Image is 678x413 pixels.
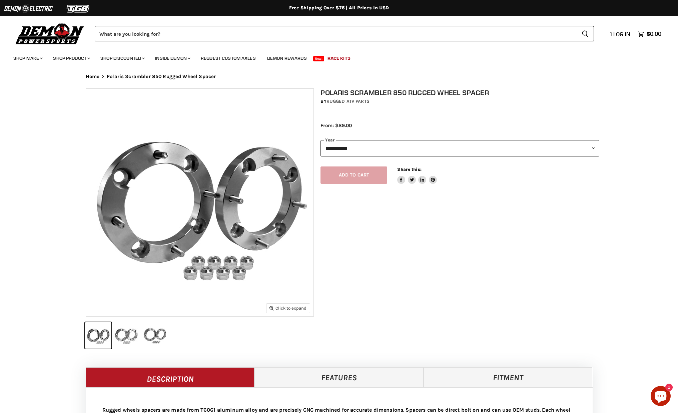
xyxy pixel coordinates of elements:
[86,74,100,79] a: Home
[13,22,86,45] img: Demon Powersports
[320,98,599,105] div: by
[8,51,47,65] a: Shop Make
[649,386,673,408] inbox-online-store-chat: Shopify online store chat
[142,322,168,349] button: Polaris Scrambler 850 Rugged Wheel Spacer thumbnail
[72,74,606,79] nav: Breadcrumbs
[647,31,661,37] span: $0.00
[86,89,313,316] img: Polaris Scrambler 850 Rugged Wheel Spacer
[254,367,424,387] a: Features
[113,322,140,349] button: Polaris Scrambler 850 Rugged Wheel Spacer thumbnail
[320,122,352,128] span: From: $89.00
[322,51,356,65] a: Race Kits
[397,166,437,184] aside: Share this:
[72,5,606,11] div: Free Shipping Over $75 | All Prices In USD
[53,2,103,15] img: TGB Logo 2
[320,140,599,156] select: year
[95,51,149,65] a: Shop Discounted
[424,367,593,387] a: Fitment
[262,51,312,65] a: Demon Rewards
[576,26,594,41] button: Search
[196,51,261,65] a: Request Custom Axles
[150,51,194,65] a: Inside Demon
[269,306,306,311] span: Click to expand
[607,31,634,37] a: Log in
[313,56,324,61] span: New!
[95,26,594,41] form: Product
[634,29,665,39] a: $0.00
[85,322,111,349] button: Polaris Scrambler 850 Rugged Wheel Spacer thumbnail
[320,88,599,97] h1: Polaris Scrambler 850 Rugged Wheel Spacer
[8,49,660,65] ul: Main menu
[326,98,370,104] a: Rugged ATV Parts
[107,74,216,79] span: Polaris Scrambler 850 Rugged Wheel Spacer
[613,31,630,37] span: Log in
[266,304,310,313] button: Click to expand
[48,51,94,65] a: Shop Product
[397,167,421,172] span: Share this:
[95,26,576,41] input: Search
[86,367,255,387] a: Description
[3,2,53,15] img: Demon Electric Logo 2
